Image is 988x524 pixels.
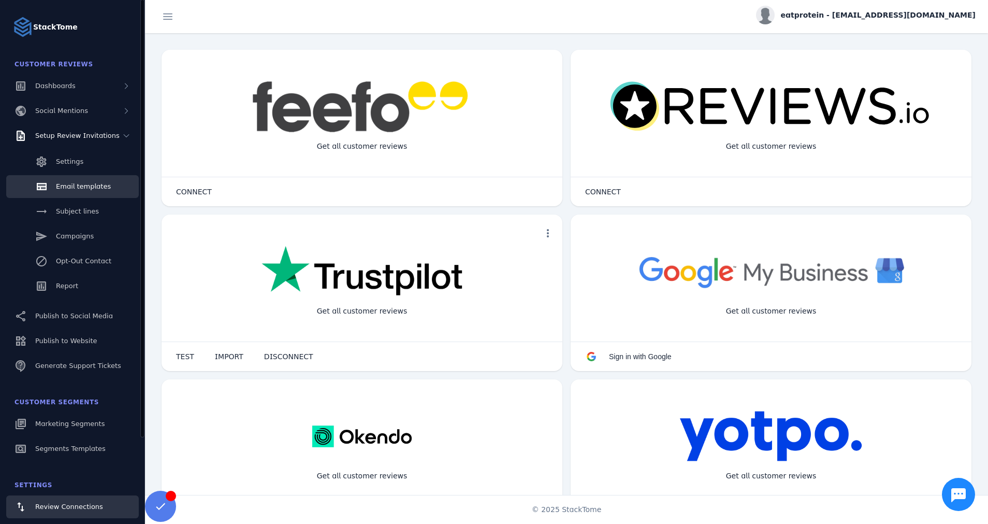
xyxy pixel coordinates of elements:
a: Marketing Segments [6,413,139,435]
a: Opt-Out Contact [6,250,139,273]
span: Marketing Segments [35,420,105,428]
a: Publish to Website [6,330,139,352]
span: © 2025 StackTome [532,504,602,515]
a: Campaigns [6,225,139,248]
span: Email templates [56,182,111,190]
img: okendo.webp [312,410,411,462]
img: trustpilot.png [261,246,462,298]
span: TEST [176,353,194,360]
img: reviewsio.svg [609,81,933,133]
a: Settings [6,150,139,173]
button: TEST [166,346,205,367]
a: Report [6,275,139,298]
span: eatprotein - [EMAIL_ADDRESS][DOMAIN_NAME] [781,10,976,21]
span: Opt-Out Contact [56,257,111,265]
img: Logo image [12,17,33,37]
a: Generate Support Tickets [6,355,139,377]
button: more [537,223,558,244]
div: Get all customer reviews [309,133,416,160]
img: feefo.png [251,81,473,133]
div: Get all customer reviews [309,298,416,325]
span: Report [56,282,78,290]
strong: StackTome [33,22,78,33]
div: Get all customer reviews [718,462,825,490]
button: IMPORT [205,346,254,367]
a: Subject lines [6,200,139,223]
a: Review Connections [6,495,139,518]
img: googlebusiness.png [632,246,910,298]
button: CONNECT [575,181,631,202]
span: Dashboards [35,82,76,90]
button: eatprotein - [EMAIL_ADDRESS][DOMAIN_NAME] [756,6,976,24]
span: CONNECT [585,188,621,195]
span: Segments Templates [35,445,106,452]
span: Review Connections [35,503,103,511]
button: DISCONNECT [254,346,324,367]
span: Generate Support Tickets [35,362,121,370]
a: Email templates [6,175,139,198]
div: Get all customer reviews [718,133,825,160]
span: Sign in with Google [609,352,672,361]
span: Setup Review Invitations [35,132,120,139]
img: yotpo.png [679,410,862,462]
span: DISCONNECT [264,353,313,360]
div: Get all customer reviews [718,298,825,325]
button: Sign in with Google [575,346,682,367]
a: Publish to Social Media [6,305,139,328]
span: Publish to Social Media [35,312,113,320]
span: Publish to Website [35,337,97,345]
span: CONNECT [176,188,212,195]
span: Settings [14,481,52,489]
span: Campaigns [56,232,94,240]
span: IMPORT [215,353,243,360]
span: Subject lines [56,207,99,215]
img: profile.jpg [756,6,775,24]
span: Customer Reviews [14,61,93,68]
a: Segments Templates [6,437,139,460]
div: Get all customer reviews [309,462,416,490]
span: Settings [56,158,83,165]
span: Social Mentions [35,107,88,115]
button: CONNECT [166,181,222,202]
span: Customer Segments [14,399,99,406]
